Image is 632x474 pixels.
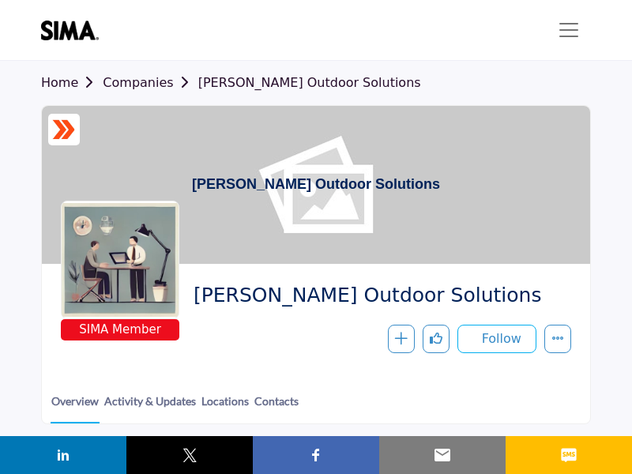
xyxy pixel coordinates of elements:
img: sms sharing button [559,446,578,465]
button: More details [544,325,571,353]
img: site Logo [41,21,107,40]
button: Like [423,325,450,353]
img: ASM Certified [52,118,76,141]
a: Home [41,75,103,90]
a: Companies [103,75,197,90]
a: Locations [201,393,250,422]
img: email sharing button [433,446,452,465]
a: Contacts [254,393,299,422]
img: facebook sharing button [307,446,325,465]
span: SIMA Member [64,321,176,339]
h1: [PERSON_NAME] Outdoor Solutions [192,106,440,264]
img: linkedin sharing button [54,446,73,465]
button: Follow [457,325,536,353]
a: [PERSON_NAME] Outdoor Solutions [198,75,421,90]
img: twitter sharing button [180,446,199,465]
a: Activity & Updates [103,393,197,422]
span: Wright Outdoor Solutions [194,283,559,309]
a: Overview [51,393,100,423]
button: Toggle navigation [547,14,591,46]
